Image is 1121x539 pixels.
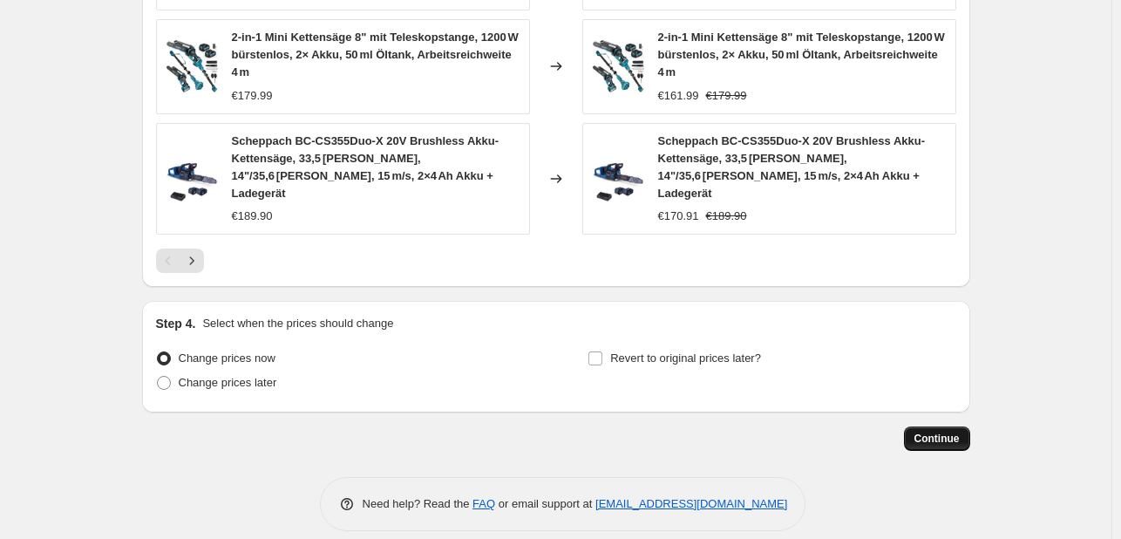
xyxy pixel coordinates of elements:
[180,249,204,273] button: Next
[904,426,970,451] button: Continue
[232,31,519,78] span: 2-in-1 Mini Kettensäge 8" mit Teleskopstange, 1200 W bürstenlos, 2× Akku, 50 ml Öltank, Arbeitsre...
[706,87,747,105] strike: €179.99
[610,351,761,365] span: Revert to original prices later?
[232,134,499,200] span: Scheppach BC-CS355Duo-X 20V Brushless Akku-Kettensäge, 33,5 [PERSON_NAME], 14"/35,6 [PERSON_NAME]...
[156,315,196,332] h2: Step 4.
[658,31,945,78] span: 2-in-1 Mini Kettensäge 8" mit Teleskopstange, 1200 W bürstenlos, 2× Akku, 50 ml Öltank, Arbeitsre...
[658,208,699,225] div: €170.91
[472,497,495,510] a: FAQ
[592,153,644,205] img: 61EGYxFsYBL_80x.jpg
[914,432,960,446] span: Continue
[495,497,595,510] span: or email support at
[706,208,747,225] strike: €189.90
[156,249,204,273] nav: Pagination
[592,40,644,92] img: 71rce65-zXL_80x.jpg
[232,87,273,105] div: €179.99
[658,134,926,200] span: Scheppach BC-CS355Duo-X 20V Brushless Akku-Kettensäge, 33,5 [PERSON_NAME], 14"/35,6 [PERSON_NAME]...
[179,376,277,389] span: Change prices later
[202,315,393,332] p: Select when the prices should change
[166,40,218,92] img: 71rce65-zXL_80x.jpg
[658,87,699,105] div: €161.99
[166,153,218,205] img: 61EGYxFsYBL_80x.jpg
[179,351,275,365] span: Change prices now
[363,497,473,510] span: Need help? Read the
[595,497,787,510] a: [EMAIL_ADDRESS][DOMAIN_NAME]
[232,208,273,225] div: €189.90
